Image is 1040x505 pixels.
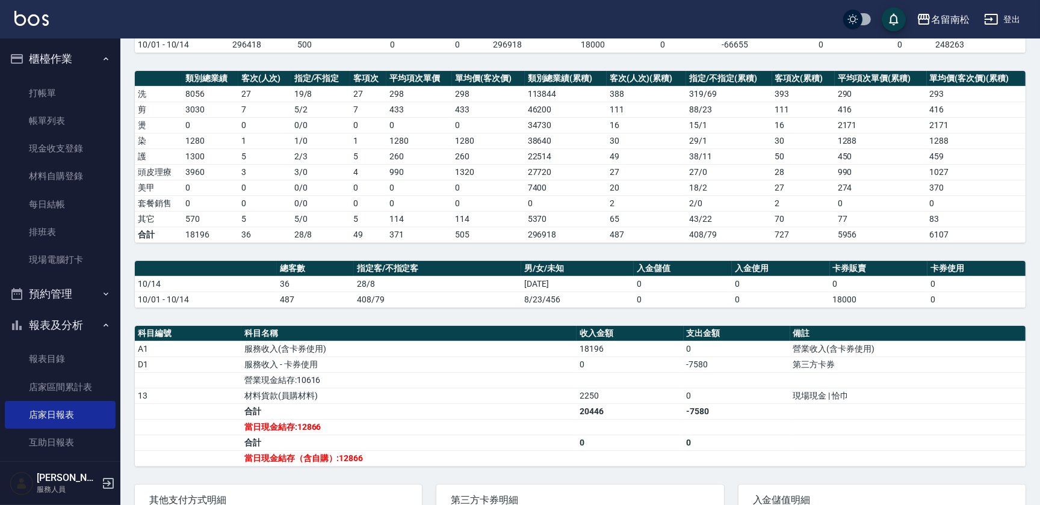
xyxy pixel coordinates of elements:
td: 18196 [577,341,683,357]
th: 入金儲值 [634,261,732,277]
td: 0 [927,276,1026,292]
td: 3960 [182,164,238,180]
td: 29 / 1 [686,133,772,148]
td: 0 [577,357,683,372]
td: 49 [350,227,386,242]
td: 27 [607,164,686,180]
td: 5 / 2 [291,102,350,117]
td: 22514 [525,148,607,164]
a: 排班表 [5,218,116,246]
td: 459 [927,148,1026,164]
td: 408/79 [354,292,521,307]
a: 互助排行榜 [5,456,116,484]
button: 名留南松 [912,7,974,32]
td: 0 [238,180,291,195]
img: Person [10,471,34,495]
td: 298 [452,86,524,102]
td: 5370 [525,211,607,227]
td: 1 / 0 [291,133,350,148]
td: 0 [630,37,695,52]
td: 10/01 - 10/14 [135,37,229,52]
td: 416 [835,102,927,117]
button: 登出 [979,8,1026,31]
td: 298 [386,86,452,102]
td: 1300 [182,148,238,164]
td: 19 / 8 [291,86,350,102]
td: 46200 [525,102,607,117]
td: 燙 [135,117,182,133]
td: 16 [772,117,835,133]
td: 0 [182,180,238,195]
td: 111 [772,102,835,117]
td: 500 [294,37,359,52]
button: 櫃檯作業 [5,43,116,75]
td: 0 [732,276,830,292]
td: 4 [350,164,386,180]
td: 416 [927,102,1026,117]
td: 505 [452,227,524,242]
td: 7 [350,102,386,117]
th: 平均項次單價(累積) [835,71,927,87]
td: 現場現金 | 恰巾 [790,388,1026,403]
th: 卡券使用 [927,261,1026,277]
td: 7 [238,102,291,117]
td: 727 [772,227,835,242]
td: 0 [452,195,524,211]
th: 平均項次單價 [386,71,452,87]
td: 5956 [835,227,927,242]
td: 8056 [182,86,238,102]
td: 18000 [556,37,631,52]
td: 3 / 0 [291,164,350,180]
td: 30 [607,133,686,148]
a: 帳單列表 [5,107,116,135]
td: 296418 [229,37,294,52]
th: 類別總業績(累積) [525,71,607,87]
td: 18000 [830,292,928,307]
td: 0 [238,195,291,211]
td: 0 [634,292,732,307]
td: 0 [452,117,524,133]
td: 990 [835,164,927,180]
td: 0 [830,276,928,292]
td: 1 [238,133,291,148]
th: 客項次(累積) [772,71,835,87]
th: 卡券販賣 [830,261,928,277]
td: 剪 [135,102,182,117]
td: 50 [772,148,835,164]
td: 111 [607,102,686,117]
th: 客次(人次)(累積) [607,71,686,87]
img: Logo [14,11,49,26]
td: 990 [386,164,452,180]
td: 合計 [241,403,577,419]
td: 388 [607,86,686,102]
td: 0 [577,435,683,450]
td: 10/01 - 10/14 [135,292,277,307]
td: 營業收入(含卡券使用) [790,341,1026,357]
td: [DATE] [521,276,634,292]
th: 備註 [790,326,1026,341]
td: 20 [607,180,686,195]
td: 18 / 2 [686,180,772,195]
td: 0 [835,195,927,211]
td: 371 [386,227,452,242]
td: 第三方卡券 [790,357,1026,372]
th: 單均價(客次價) [452,71,524,87]
td: D1 [135,357,241,372]
a: 店家日報表 [5,401,116,429]
td: 70 [772,211,835,227]
th: 客項次 [350,71,386,87]
th: 科目編號 [135,326,241,341]
td: 319 / 69 [686,86,772,102]
td: 0 [350,117,386,133]
div: 名留南松 [931,12,970,27]
td: 0 / 0 [291,117,350,133]
td: 2171 [927,117,1026,133]
td: 248263 [933,37,1026,52]
th: 客次(人次) [238,71,291,87]
a: 報表目錄 [5,345,116,373]
td: 0 [634,276,732,292]
td: A1 [135,341,241,357]
td: 0 [360,37,425,52]
td: 3030 [182,102,238,117]
td: 0 [732,292,830,307]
